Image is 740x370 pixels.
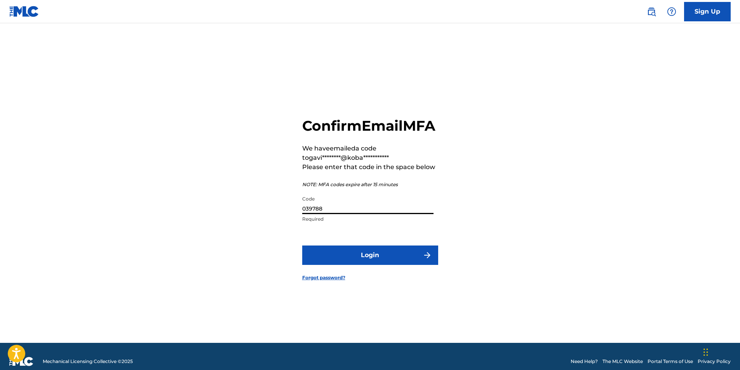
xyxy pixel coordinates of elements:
img: search [647,7,656,16]
div: Drag [703,341,708,364]
a: Portal Terms of Use [648,358,693,365]
iframe: Chat Widget [701,333,740,370]
img: MLC Logo [9,6,39,17]
a: Forgot password? [302,274,345,281]
a: Public Search [644,4,659,19]
span: Mechanical Licensing Collective © 2025 [43,358,133,365]
a: The MLC Website [602,358,643,365]
button: Login [302,246,438,265]
img: help [667,7,676,16]
div: Help [664,4,679,19]
p: NOTE: MFA codes expire after 15 minutes [302,181,438,188]
img: f7272a7cc735f4ea7f67.svg [423,251,432,260]
img: logo [9,357,33,366]
p: Required [302,216,434,223]
a: Privacy Policy [698,358,731,365]
h2: Confirm Email MFA [302,117,438,135]
a: Sign Up [684,2,731,21]
p: Please enter that code in the space below [302,163,438,172]
a: Need Help? [571,358,598,365]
